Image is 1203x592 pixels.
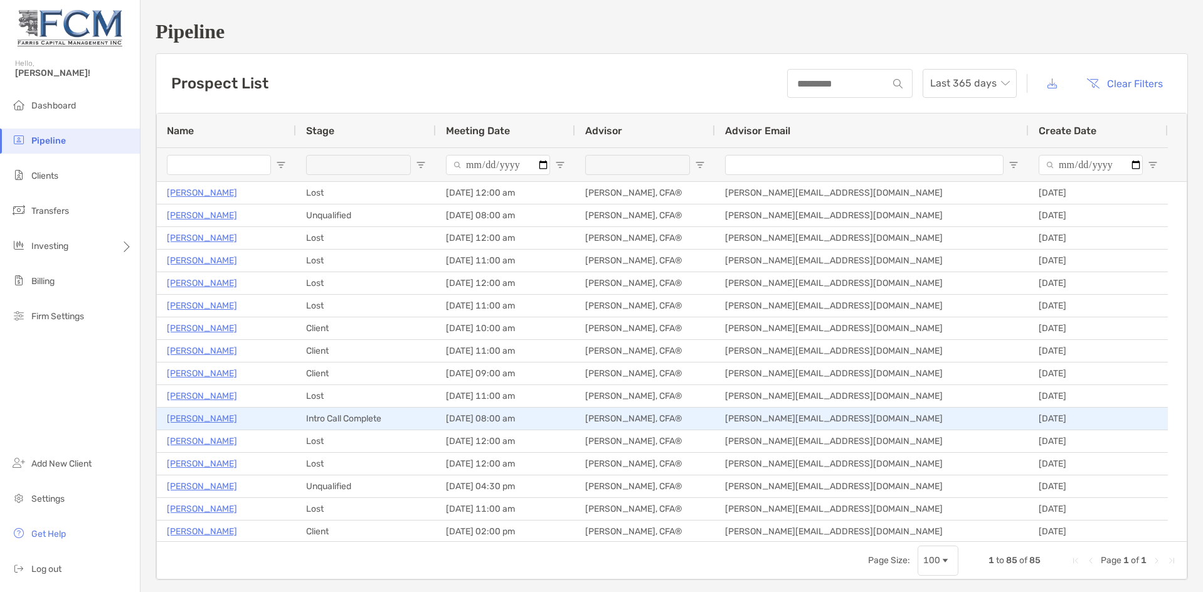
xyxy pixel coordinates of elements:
span: 85 [1006,555,1017,566]
div: [PERSON_NAME][EMAIL_ADDRESS][DOMAIN_NAME] [715,340,1029,362]
div: Lost [296,272,436,294]
div: [DATE] [1029,430,1168,452]
span: 1 [1141,555,1147,566]
span: Clients [31,171,58,181]
div: [PERSON_NAME], CFA® [575,408,715,430]
div: [DATE] 02:00 pm [436,521,575,542]
span: Get Help [31,529,66,539]
div: [DATE] 10:00 am [436,317,575,339]
div: [PERSON_NAME][EMAIL_ADDRESS][DOMAIN_NAME] [715,272,1029,294]
div: [PERSON_NAME][EMAIL_ADDRESS][DOMAIN_NAME] [715,521,1029,542]
div: Lost [296,227,436,249]
input: Create Date Filter Input [1039,155,1143,175]
button: Open Filter Menu [555,160,565,170]
p: [PERSON_NAME] [167,524,237,539]
span: of [1019,555,1027,566]
div: Lost [296,182,436,204]
img: pipeline icon [11,132,26,147]
div: [PERSON_NAME], CFA® [575,385,715,407]
button: Open Filter Menu [416,160,426,170]
img: clients icon [11,167,26,182]
span: Stage [306,125,334,137]
div: 100 [923,555,940,566]
div: [DATE] 11:00 am [436,498,575,520]
img: input icon [893,79,903,88]
div: [PERSON_NAME][EMAIL_ADDRESS][DOMAIN_NAME] [715,498,1029,520]
span: Investing [31,241,68,251]
p: [PERSON_NAME] [167,433,237,449]
img: dashboard icon [11,97,26,112]
div: [DATE] 11:00 am [436,385,575,407]
div: [PERSON_NAME][EMAIL_ADDRESS][DOMAIN_NAME] [715,204,1029,226]
span: Last 365 days [930,70,1009,97]
span: Pipeline [31,135,66,146]
div: [PERSON_NAME], CFA® [575,204,715,226]
span: of [1131,555,1139,566]
div: [DATE] [1029,227,1168,249]
input: Advisor Email Filter Input [725,155,1004,175]
div: Intro Call Complete [296,408,436,430]
div: [DATE] [1029,453,1168,475]
div: [DATE] [1029,182,1168,204]
span: Firm Settings [31,311,84,322]
span: 1 [1123,555,1129,566]
p: [PERSON_NAME] [167,343,237,359]
img: billing icon [11,273,26,288]
div: Page Size: [868,555,910,566]
a: [PERSON_NAME] [167,456,237,472]
div: [DATE] [1029,204,1168,226]
div: [DATE] [1029,521,1168,542]
div: [DATE] [1029,498,1168,520]
div: [DATE] [1029,295,1168,317]
div: [PERSON_NAME][EMAIL_ADDRESS][DOMAIN_NAME] [715,408,1029,430]
img: settings icon [11,490,26,505]
div: [PERSON_NAME], CFA® [575,521,715,542]
a: [PERSON_NAME] [167,275,237,291]
div: [DATE] 11:00 am [436,340,575,362]
a: [PERSON_NAME] [167,478,237,494]
div: Lost [296,453,436,475]
div: [PERSON_NAME][EMAIL_ADDRESS][DOMAIN_NAME] [715,430,1029,452]
div: [DATE] 12:00 am [436,430,575,452]
div: Client [296,340,436,362]
a: [PERSON_NAME] [167,230,237,246]
div: Lost [296,385,436,407]
img: investing icon [11,238,26,253]
div: [PERSON_NAME], CFA® [575,272,715,294]
div: [DATE] [1029,272,1168,294]
div: Previous Page [1086,556,1096,566]
span: Settings [31,494,65,504]
div: [DATE] [1029,385,1168,407]
div: [PERSON_NAME], CFA® [575,340,715,362]
a: [PERSON_NAME] [167,185,237,201]
div: [DATE] 11:00 am [436,295,575,317]
a: [PERSON_NAME] [167,411,237,426]
div: [PERSON_NAME], CFA® [575,317,715,339]
a: [PERSON_NAME] [167,501,237,517]
div: [DATE] 12:00 am [436,453,575,475]
span: Billing [31,276,55,287]
div: [DATE] [1029,362,1168,384]
div: [PERSON_NAME], CFA® [575,250,715,272]
img: get-help icon [11,526,26,541]
div: [PERSON_NAME][EMAIL_ADDRESS][DOMAIN_NAME] [715,317,1029,339]
span: Advisor Email [725,125,790,137]
span: [PERSON_NAME]! [15,68,132,78]
div: Unqualified [296,475,436,497]
span: to [996,555,1004,566]
span: Name [167,125,194,137]
div: [DATE] 04:30 pm [436,475,575,497]
div: [PERSON_NAME], CFA® [575,362,715,384]
div: Unqualified [296,204,436,226]
div: Client [296,317,436,339]
img: logout icon [11,561,26,576]
div: [PERSON_NAME], CFA® [575,453,715,475]
div: [DATE] 12:00 am [436,227,575,249]
div: [PERSON_NAME][EMAIL_ADDRESS][DOMAIN_NAME] [715,295,1029,317]
p: [PERSON_NAME] [167,388,237,404]
a: [PERSON_NAME] [167,208,237,223]
div: [PERSON_NAME], CFA® [575,227,715,249]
